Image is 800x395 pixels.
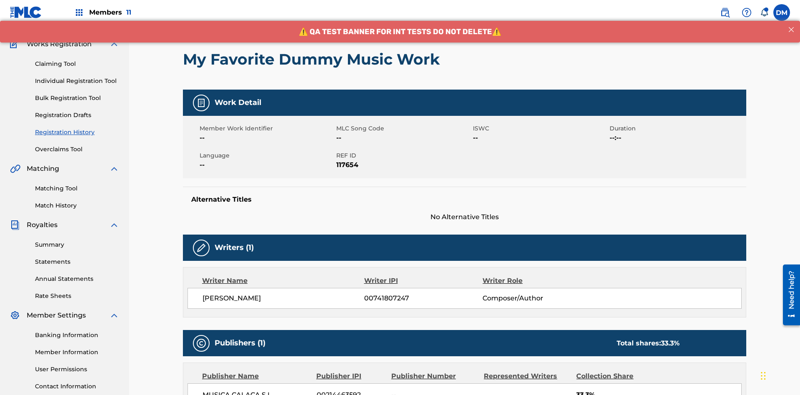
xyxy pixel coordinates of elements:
a: Rate Sheets [35,292,119,300]
div: Collection Share [576,371,657,381]
span: --:-- [610,133,744,143]
div: Drag [761,363,766,388]
span: 00741807247 [364,293,482,303]
a: Annual Statements [35,275,119,283]
span: ⚠️ QA TEST BANNER FOR INT TESTS DO NOT DELETE⚠️ [299,6,501,15]
img: expand [109,310,119,320]
span: MLC Song Code [336,124,471,133]
span: Duration [610,124,744,133]
div: Writer Role [482,276,590,286]
h2: My Favorite Dummy Music Work [183,50,444,69]
div: Represented Writers [484,371,570,381]
span: Member Settings [27,310,86,320]
a: Overclaims Tool [35,145,119,154]
span: Matching [27,164,59,174]
a: Contact Information [35,382,119,391]
h5: Work Detail [215,98,261,107]
span: 11 [126,8,131,16]
img: expand [109,39,119,49]
img: search [720,7,730,17]
a: User Permissions [35,365,119,374]
span: Member Work Identifier [200,124,334,133]
span: Language [200,151,334,160]
a: Member Information [35,348,119,357]
span: Royalties [27,220,57,230]
div: Notifications [760,8,768,17]
div: Writer IPI [364,276,483,286]
iframe: Resource Center [777,261,800,330]
img: Royalties [10,220,20,230]
a: Bulk Registration Tool [35,94,119,102]
div: Writer Name [202,276,364,286]
span: REF ID [336,151,471,160]
a: Registration History [35,128,119,137]
a: Banking Information [35,331,119,340]
a: Statements [35,257,119,266]
div: Publisher Name [202,371,310,381]
img: MLC Logo [10,6,42,18]
a: Public Search [717,4,733,21]
img: Work Detail [196,98,206,108]
span: -- [336,133,471,143]
iframe: Chat Widget [758,355,800,395]
div: Help [738,4,755,21]
h5: Publishers (1) [215,338,265,348]
span: -- [473,133,607,143]
span: [PERSON_NAME] [202,293,364,303]
a: Claiming Tool [35,60,119,68]
span: No Alternative Titles [183,212,746,222]
img: expand [109,164,119,174]
a: Summary [35,240,119,249]
img: expand [109,220,119,230]
img: Writers [196,243,206,253]
img: Publishers [196,338,206,348]
span: Works Registration [27,39,92,49]
img: Top Rightsholders [74,7,84,17]
div: User Menu [773,4,790,21]
span: -- [200,133,334,143]
h5: Alternative Titles [191,195,738,204]
span: Composer/Author [482,293,590,303]
a: Matching Tool [35,184,119,193]
span: Members [89,7,131,17]
span: ISWC [473,124,607,133]
span: 33.3 % [661,339,680,347]
a: Individual Registration Tool [35,77,119,85]
a: Match History [35,201,119,210]
span: -- [200,160,334,170]
a: Registration Drafts [35,111,119,120]
img: Member Settings [10,310,20,320]
div: Total shares: [617,338,680,348]
img: help [742,7,752,17]
span: 117654 [336,160,471,170]
div: Publisher Number [391,371,477,381]
div: Publisher IPI [316,371,385,381]
h5: Writers (1) [215,243,254,252]
img: Matching [10,164,20,174]
img: Works Registration [10,39,21,49]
